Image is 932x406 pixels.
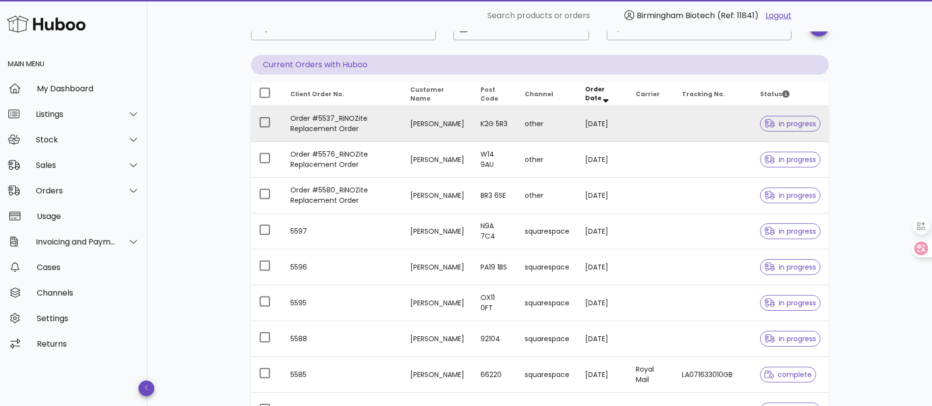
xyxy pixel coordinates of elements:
p: Current Orders with Huboo [251,55,829,75]
span: Post Code [480,85,498,103]
td: Order #5537_RiNOZite Replacement Order [282,106,402,142]
div: Cases [37,263,140,272]
td: PA19 1BS [473,249,516,285]
td: [PERSON_NAME] [402,178,473,214]
td: other [517,178,577,214]
span: complete [764,371,812,378]
td: [DATE] [577,106,628,142]
th: Tracking No. [674,82,752,106]
th: Channel [517,82,577,106]
td: squarespace [517,285,577,321]
span: in progress [764,335,817,342]
div: Orders [36,186,116,195]
th: Order Date: Sorted descending. Activate to remove sorting. [577,82,628,106]
td: squarespace [517,249,577,285]
td: [DATE] [577,357,628,393]
td: N9A 7C4 [473,214,516,249]
td: squarespace [517,214,577,249]
td: K2G 5R3 [473,106,516,142]
span: Customer Name [410,85,444,103]
span: in progress [764,192,817,199]
span: Client Order No. [290,90,344,98]
td: BR3 6SE [473,178,516,214]
td: [DATE] [577,178,628,214]
td: other [517,142,577,178]
td: [PERSON_NAME] [402,214,473,249]
td: [DATE] [577,214,628,249]
div: Listings [36,109,116,119]
td: squarespace [517,357,577,393]
td: [PERSON_NAME] [402,142,473,178]
span: Channel [525,90,553,98]
td: 92104 [473,321,516,357]
th: Status [752,82,829,106]
td: other [517,106,577,142]
td: [PERSON_NAME] [402,357,473,393]
span: (Ref: 11841) [717,10,759,21]
td: LA071633010GB [674,357,752,393]
td: squarespace [517,321,577,357]
div: Sales [36,161,116,170]
div: Invoicing and Payments [36,237,116,246]
div: My Dashboard [37,84,140,93]
div: Channels [37,288,140,298]
td: [DATE] [577,142,628,178]
td: 5597 [282,214,402,249]
td: 66220 [473,357,516,393]
div: Settings [37,314,140,323]
span: in progress [764,156,817,163]
span: in progress [764,120,817,127]
img: Huboo Logo [7,13,85,34]
span: in progress [764,264,817,271]
td: [PERSON_NAME] [402,285,473,321]
span: Order Date [585,85,605,102]
td: Order #5576_RiNOZite Replacement Order [282,142,402,178]
td: 5595 [282,285,402,321]
a: Logout [765,10,791,22]
td: [PERSON_NAME] [402,249,473,285]
td: 5588 [282,321,402,357]
th: Post Code [473,82,516,106]
span: in progress [764,228,817,235]
td: [DATE] [577,285,628,321]
td: [DATE] [577,321,628,357]
span: in progress [764,299,817,306]
span: Tracking No. [682,90,725,98]
span: Carrier [636,90,660,98]
td: [PERSON_NAME] [402,106,473,142]
td: 5596 [282,249,402,285]
td: [PERSON_NAME] [402,321,473,357]
td: [DATE] [577,249,628,285]
td: OX11 0FT [473,285,516,321]
span: Status [760,90,790,98]
th: Client Order No. [282,82,402,106]
th: Customer Name [402,82,473,106]
span: Birmingham Biotech [637,10,715,21]
td: Royal Mail [628,357,674,393]
div: Stock [36,135,116,144]
td: W14 9AU [473,142,516,178]
td: Order #5580_RiNOZite Replacement Order [282,178,402,214]
div: Returns [37,339,140,349]
td: 5585 [282,357,402,393]
th: Carrier [628,82,674,106]
div: Usage [37,212,140,221]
